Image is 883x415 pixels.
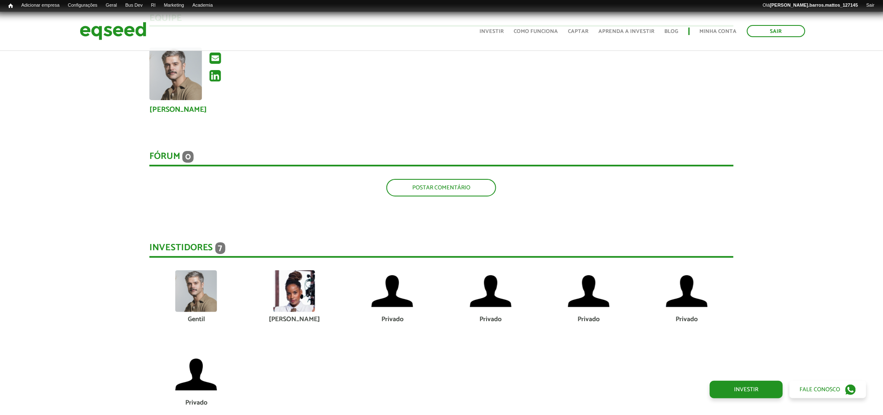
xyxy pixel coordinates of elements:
[215,242,225,254] span: 7
[666,270,708,312] img: default-user.png
[568,270,610,312] img: default-user.png
[546,316,631,323] div: Privado
[149,151,734,166] div: Fórum
[448,316,533,323] div: Privado
[160,2,188,9] a: Marketing
[80,20,146,42] img: EqSeed
[182,151,194,163] span: 0
[175,354,217,395] img: default-user.png
[350,316,435,323] div: Privado
[386,179,496,196] a: Postar comentário
[188,2,217,9] a: Academia
[154,316,239,323] div: Gentil
[770,3,858,8] strong: [PERSON_NAME].barros.mattos_127145
[514,29,558,34] a: Como funciona
[149,48,202,100] a: Ver perfil do usuário.
[470,270,512,312] img: default-user.png
[147,2,160,9] a: RI
[149,106,207,113] a: [PERSON_NAME]
[665,29,679,34] a: Blog
[17,2,64,9] a: Adicionar empresa
[599,29,655,34] a: Aprenda a investir
[710,381,783,398] a: Investir
[759,2,862,9] a: Olá[PERSON_NAME].barros.mattos_127145
[149,242,734,258] div: Investidores
[862,2,879,9] a: Sair
[273,270,315,312] img: picture-90970-1668946421.jpg
[480,29,504,34] a: Investir
[64,2,102,9] a: Configurações
[700,29,737,34] a: Minha conta
[371,270,413,312] img: default-user.png
[790,381,866,398] a: Fale conosco
[644,316,729,323] div: Privado
[8,3,13,9] span: Início
[568,29,589,34] a: Captar
[747,25,805,37] a: Sair
[149,48,202,100] img: Foto de Gentil Nascimento
[101,2,121,9] a: Geral
[175,270,217,312] img: picture-123564-1758224931.png
[4,2,17,10] a: Início
[154,400,239,406] div: Privado
[252,316,337,323] div: [PERSON_NAME]
[121,2,147,9] a: Bus Dev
